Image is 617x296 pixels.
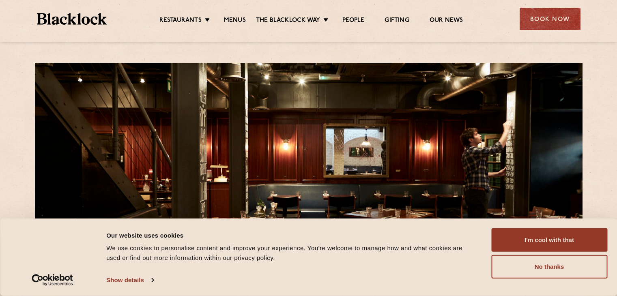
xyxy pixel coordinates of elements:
[491,228,607,252] button: I'm cool with that
[106,243,473,263] div: We use cookies to personalise content and improve your experience. You're welcome to manage how a...
[520,8,580,30] div: Book Now
[224,17,246,26] a: Menus
[385,17,409,26] a: Gifting
[17,274,88,286] a: Usercentrics Cookiebot - opens in a new window
[430,17,463,26] a: Our News
[342,17,364,26] a: People
[37,13,107,25] img: BL_Textured_Logo-footer-cropped.svg
[491,255,607,279] button: No thanks
[106,274,153,286] a: Show details
[159,17,202,26] a: Restaurants
[256,17,320,26] a: The Blacklock Way
[106,230,473,240] div: Our website uses cookies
